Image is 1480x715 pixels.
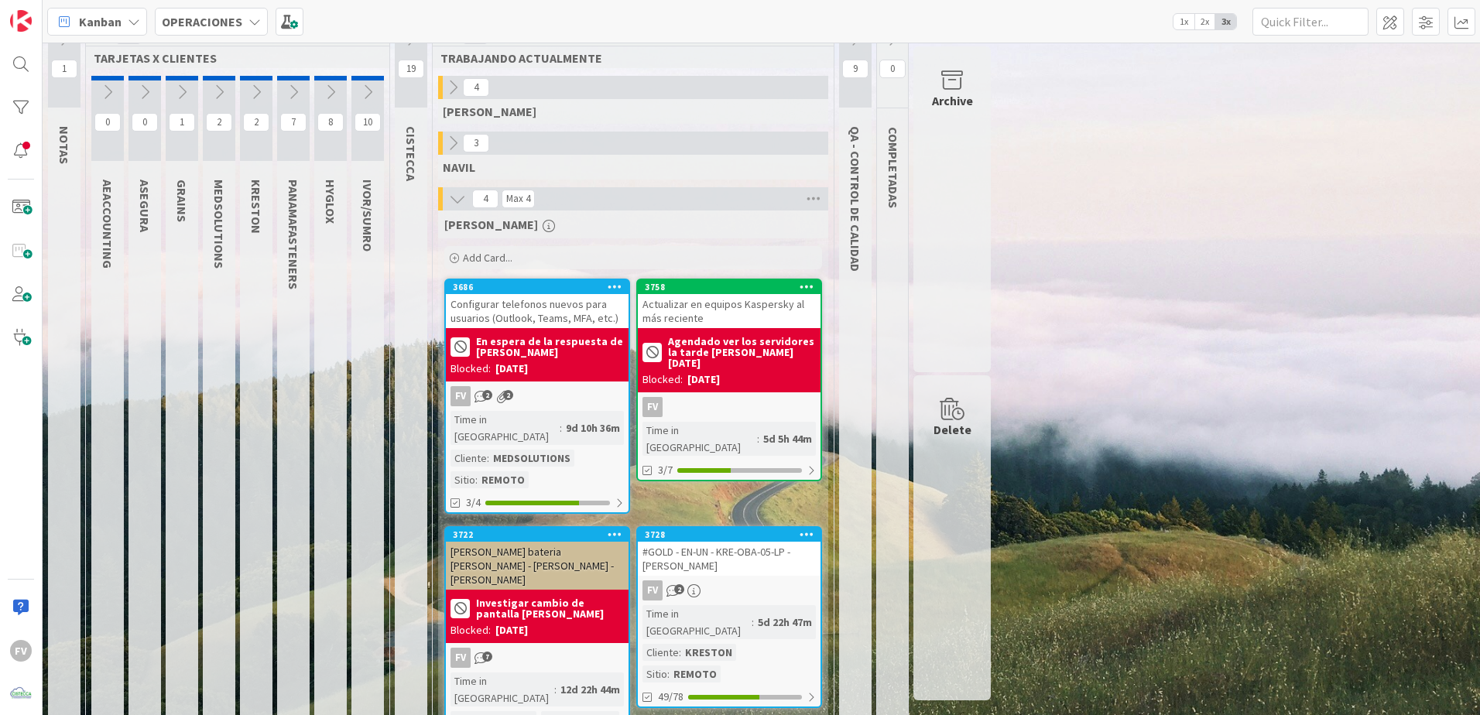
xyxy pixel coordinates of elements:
div: 3686 [453,282,629,292]
span: 1 [51,60,77,78]
span: : [560,419,562,436]
span: 2 [674,584,684,594]
div: 3728 [638,528,821,542]
div: FV [638,397,821,417]
div: REMOTO [478,471,529,488]
div: [DATE] [495,361,528,377]
div: Sitio [451,471,475,488]
div: 3722 [453,529,629,540]
b: Agendado ver los servidores la tarde [PERSON_NAME][DATE] [668,336,816,368]
span: 2 [243,113,269,132]
div: FV [446,648,629,668]
span: COMPLETADAS [886,127,901,208]
span: MEDSOLUTIONS [211,180,227,269]
div: KRESTON [681,644,736,661]
span: Add Card... [463,251,512,265]
span: : [752,614,754,631]
div: [DATE] [687,371,720,388]
div: MEDSOLUTIONS [489,450,574,467]
div: Actualizar en equipos Kaspersky al más reciente [638,294,821,328]
div: FV [446,386,629,406]
span: 3 [463,134,489,152]
div: 3686 [446,280,629,294]
div: Blocked: [451,622,491,638]
div: 3758Actualizar en equipos Kaspersky al más reciente [638,280,821,328]
span: 2x [1194,14,1215,29]
b: Investigar cambio de pantalla [PERSON_NAME] [476,597,624,619]
span: 9 [842,60,868,78]
span: GRAINS [174,180,190,222]
div: 3722[PERSON_NAME] bateria [PERSON_NAME] - [PERSON_NAME] - [PERSON_NAME] [446,528,629,590]
span: 0 [94,113,121,132]
div: FV [451,648,471,668]
span: : [667,665,670,682]
span: 1 [169,113,195,132]
div: #GOLD - EN-UN - KRE-OBA-05-LP - [PERSON_NAME] [638,542,821,576]
div: Blocked: [642,371,683,388]
img: avatar [10,683,32,705]
span: 10 [355,113,381,132]
span: 49/78 [658,689,683,705]
span: 4 [472,190,498,208]
b: En espera de la respuesta de [PERSON_NAME] [476,336,624,357]
span: TRABAJANDO ACTUALMENTE [440,50,814,66]
div: Cliente [451,450,487,467]
div: 3686Configurar telefonos nuevos para usuarios (Outlook, Teams, MFA, etc.) [446,280,629,328]
div: FV [638,580,821,600]
span: 7 [482,652,492,662]
a: 3758Actualizar en equipos Kaspersky al más recienteAgendado ver los servidores la tarde [PERSON_N... [636,279,822,481]
div: Time in [GEOGRAPHIC_DATA] [642,422,757,456]
span: IVOR/SUMRO [360,180,375,251]
div: Delete [934,420,971,439]
span: Kanban [79,12,122,31]
span: PANAMAFASTENERS [286,180,301,289]
span: 4 [463,78,489,97]
div: Blocked: [451,361,491,377]
span: 2 [482,390,492,400]
span: TARJETAS X CLIENTES [94,50,370,66]
div: Time in [GEOGRAPHIC_DATA] [642,605,752,639]
span: 3/7 [658,462,673,478]
div: 3722 [446,528,629,542]
span: KRESTON [248,180,264,234]
div: FV [451,386,471,406]
div: 3728#GOLD - EN-UN - KRE-OBA-05-LP - [PERSON_NAME] [638,528,821,576]
span: 1x [1173,14,1194,29]
div: 3758 [638,280,821,294]
div: 5d 5h 44m [759,430,816,447]
div: Time in [GEOGRAPHIC_DATA] [451,411,560,445]
div: 12d 22h 44m [557,681,624,698]
b: OPERACIONES [162,14,242,29]
span: 0 [132,113,158,132]
span: 3x [1215,14,1236,29]
div: 3758 [645,282,821,292]
span: 7 [280,113,307,132]
div: 3728 [645,529,821,540]
span: ASEGURA [137,180,152,232]
div: Time in [GEOGRAPHIC_DATA] [451,672,554,706]
div: [DATE] [495,622,528,638]
span: NAVIL [443,159,475,175]
a: 3686Configurar telefonos nuevos para usuarios (Outlook, Teams, MFA, etc.)En espera de la respuest... [444,279,630,514]
span: 0 [879,60,906,78]
span: : [475,471,478,488]
img: Visit kanbanzone.com [10,10,32,32]
div: Configurar telefonos nuevos para usuarios (Outlook, Teams, MFA, etc.) [446,294,629,328]
span: 19 [398,60,424,78]
span: AEACCOUNTING [100,180,115,269]
span: FERNANDO [444,217,538,232]
span: : [487,450,489,467]
div: 5d 22h 47m [754,614,816,631]
span: 3/4 [466,494,481,511]
div: Sitio [642,665,667,682]
div: Cliente [642,644,679,661]
div: Archive [932,91,973,110]
span: GABRIEL [443,104,536,119]
div: FV [642,580,663,600]
div: FV [10,640,32,662]
div: [PERSON_NAME] bateria [PERSON_NAME] - [PERSON_NAME] - [PERSON_NAME] [446,542,629,590]
a: 3728#GOLD - EN-UN - KRE-OBA-05-LP - [PERSON_NAME]FVTime in [GEOGRAPHIC_DATA]:5d 22h 47mCliente:KR... [636,526,822,708]
span: QA - CONTROL DE CALIDAD [848,126,863,272]
span: 2 [206,113,232,132]
span: 8 [317,113,344,132]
